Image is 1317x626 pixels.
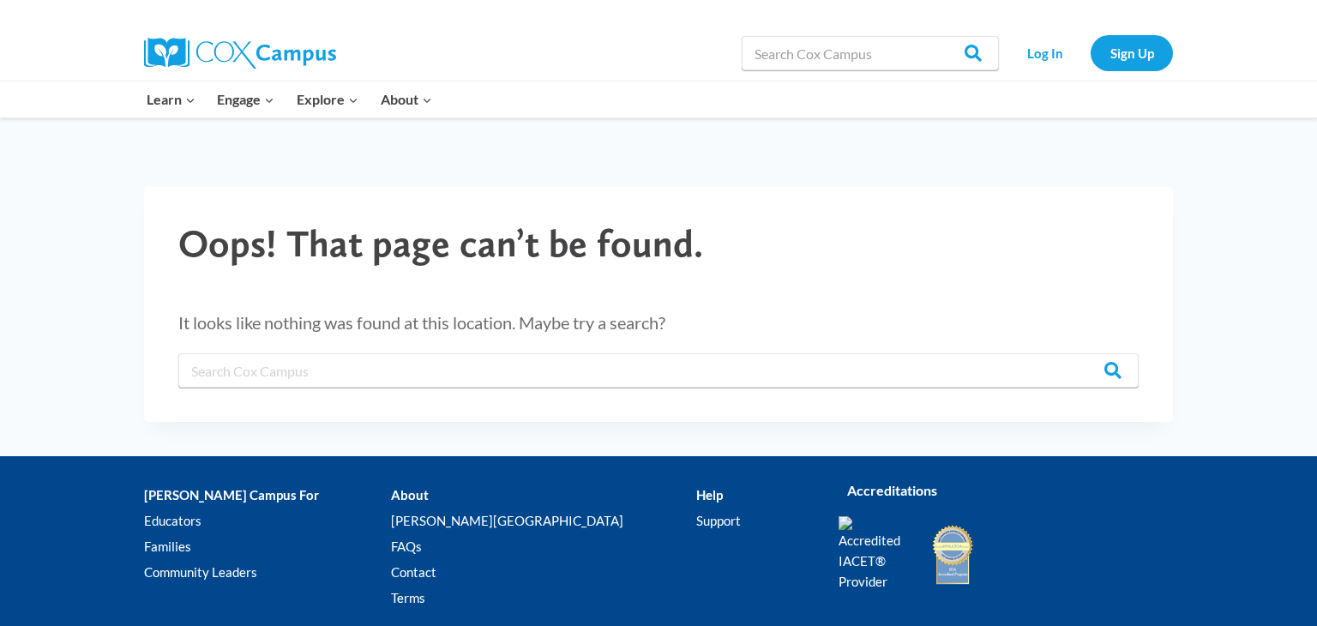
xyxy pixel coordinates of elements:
[742,36,999,70] input: Search Cox Campus
[847,482,937,498] strong: Accreditations
[217,88,274,111] span: Engage
[147,88,195,111] span: Learn
[1007,35,1082,70] a: Log In
[178,221,1139,267] h1: Oops! That page can’t be found.
[1091,35,1173,70] a: Sign Up
[696,508,813,533] a: Support
[144,38,336,69] img: Cox Campus
[391,533,695,559] a: FAQs
[178,353,1139,388] input: Search Cox Campus
[1007,35,1173,70] nav: Secondary Navigation
[144,559,391,585] a: Community Leaders
[391,508,695,533] a: [PERSON_NAME][GEOGRAPHIC_DATA]
[144,508,391,533] a: Educators
[178,309,1139,336] p: It looks like nothing was found at this location. Maybe try a search?
[391,559,695,585] a: Contact
[391,585,695,611] a: Terms
[931,523,974,587] img: IDA Accredited
[381,88,432,111] span: About
[135,81,442,117] nav: Primary Navigation
[144,533,391,559] a: Families
[839,516,911,592] img: Accredited IACET® Provider
[297,88,358,111] span: Explore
